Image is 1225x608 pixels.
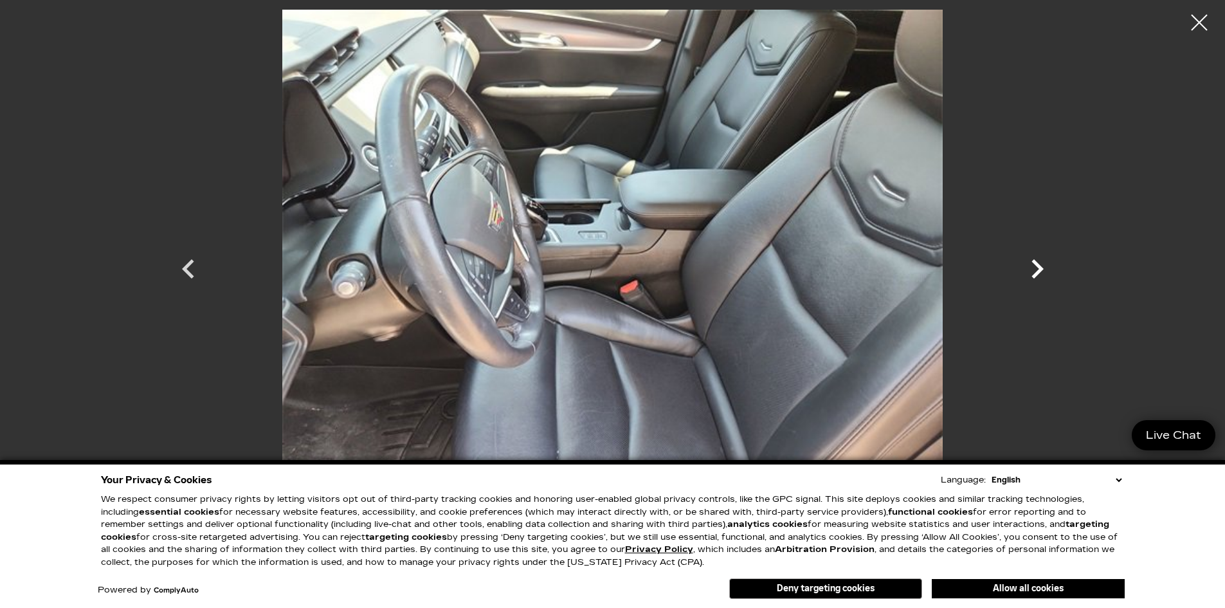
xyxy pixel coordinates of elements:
strong: functional cookies [888,507,973,517]
div: Previous [169,243,208,301]
span: Live Chat [1139,428,1208,443]
strong: targeting cookies [101,519,1109,542]
strong: targeting cookies [365,532,447,542]
a: ComplyAuto [154,587,199,594]
img: Used 2018 Radiant Silver Metallic Cadillac Premium Luxury AWD image 10 [227,10,999,505]
div: Powered by [98,586,199,594]
a: Live Chat [1132,420,1215,450]
strong: Arbitration Provision [775,544,875,555]
select: Language Select [988,474,1125,486]
u: Privacy Policy [625,544,693,555]
span: Your Privacy & Cookies [101,471,212,489]
button: Allow all cookies [932,579,1125,598]
button: Deny targeting cookies [729,578,922,599]
div: Language: [941,476,986,484]
strong: essential cookies [139,507,219,517]
strong: analytics cookies [727,519,808,530]
p: We respect consumer privacy rights by letting visitors opt out of third-party tracking cookies an... [101,493,1125,569]
div: Next [1018,243,1057,301]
